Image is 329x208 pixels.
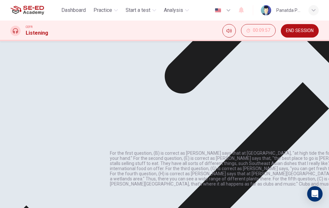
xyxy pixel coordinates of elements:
[307,186,323,202] div: Open Intercom Messenger
[286,28,314,33] span: END SESSION
[126,6,150,14] span: Start a test
[276,6,301,14] div: Panatda Pattala
[222,24,236,38] div: Mute
[26,29,48,37] h1: Listening
[10,4,44,17] img: SE-ED Academy logo
[214,8,222,13] img: en
[93,6,112,14] span: Practice
[241,24,276,38] div: Hide
[164,6,183,14] span: Analysis
[253,28,270,33] span: 00:09:57
[26,25,32,29] span: CEFR
[261,5,271,15] img: Profile picture
[61,6,86,14] span: Dashboard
